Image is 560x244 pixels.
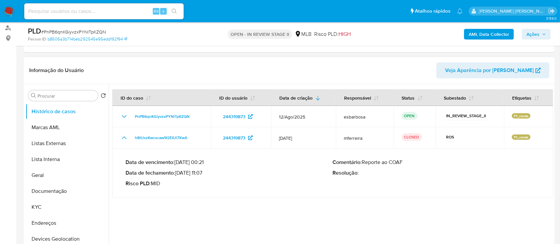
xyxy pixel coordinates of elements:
input: Procurar [38,93,95,99]
b: AML Data Collector [469,29,509,40]
span: 3.158.0 [546,16,557,21]
button: Retornar ao pedido padrão [101,93,106,100]
a: Sair [548,8,555,15]
button: Listas Externas [26,135,109,151]
button: Veja Aparência por [PERSON_NAME] [436,62,549,78]
button: Ações [522,29,551,40]
h1: Informação do Usuário [29,67,84,74]
a: Notificações [457,8,463,14]
button: KYC [26,199,109,215]
span: Alt [153,8,159,14]
span: s [162,8,164,14]
span: HIGH [338,30,351,38]
b: PLD [28,26,41,36]
div: MLB [295,31,312,38]
span: Risco PLD: [314,31,351,38]
button: Geral [26,167,109,183]
button: Histórico de casos [26,104,109,120]
button: Marcas AML [26,120,109,135]
b: Person ID [28,36,46,42]
button: Documentação [26,183,109,199]
span: Ações [526,29,539,40]
p: OPEN - IN REVIEW STAGE II [228,30,292,39]
span: # PnPB6qnKGiyvzxPYNlTpKZQN [41,29,106,35]
input: Pesquise usuários ou casos... [24,7,184,16]
button: search-icon [167,7,181,16]
a: b8505a3b714beb292545e95edd192f94 [47,36,127,42]
button: Procurar [31,93,36,98]
button: AML Data Collector [464,29,514,40]
button: Endereços [26,215,109,231]
span: Veja Aparência por [PERSON_NAME] [445,62,534,78]
button: Lista Interna [26,151,109,167]
span: Atalhos rápidos [415,8,450,15]
p: alessandra.barbosa@mercadopago.com [479,8,546,14]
